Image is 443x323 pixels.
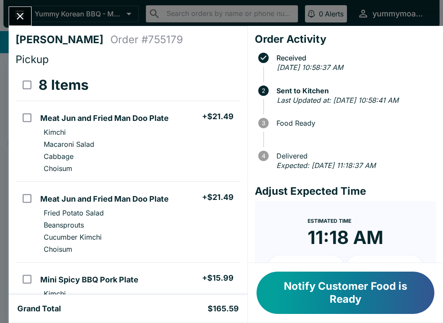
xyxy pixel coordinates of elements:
text: 3 [262,120,265,127]
em: Expected: [DATE] 11:18:37 AM [276,161,376,170]
button: + 20 [347,256,422,277]
span: Estimated Time [308,218,351,224]
h5: Meat Jun and Fried Man Doo Plate [40,113,169,123]
span: Sent to Kitchen [272,87,436,95]
p: Kimchi [44,128,66,136]
time: 11:18 AM [308,226,383,249]
h3: 8 Items [39,76,89,94]
button: Close [9,7,31,25]
h5: Meat Jun and Fried Man Doo Plate [40,194,169,204]
p: Kimchi [44,289,66,298]
h5: Mini Spicy BBQ Pork Plate [40,275,138,285]
h4: Order # 755179 [110,33,183,46]
text: 4 [261,152,265,159]
p: Macaroni Salad [44,140,94,149]
h5: + $15.99 [202,273,234,283]
span: Food Ready [272,119,436,127]
p: Fried Potato Salad [44,209,104,217]
button: + 10 [269,256,344,277]
h4: Adjust Expected Time [255,185,436,198]
p: Cucumber Kimchi [44,233,102,241]
em: [DATE] 10:58:37 AM [277,63,343,72]
h5: Grand Total [17,304,61,314]
p: Beansprouts [44,221,84,229]
p: Cabbage [44,152,74,161]
span: Received [272,54,436,62]
h5: + $21.49 [202,111,234,122]
text: 2 [262,87,265,94]
h4: [PERSON_NAME] [16,33,110,46]
p: Choisum [44,245,72,253]
p: Choisum [44,164,72,173]
span: Pickup [16,53,49,66]
h5: $165.59 [208,304,239,314]
button: Notify Customer Food is Ready [257,272,434,314]
em: Last Updated at: [DATE] 10:58:41 AM [277,96,398,104]
h5: + $21.49 [202,192,234,203]
h4: Order Activity [255,33,436,46]
span: Delivered [272,152,436,160]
